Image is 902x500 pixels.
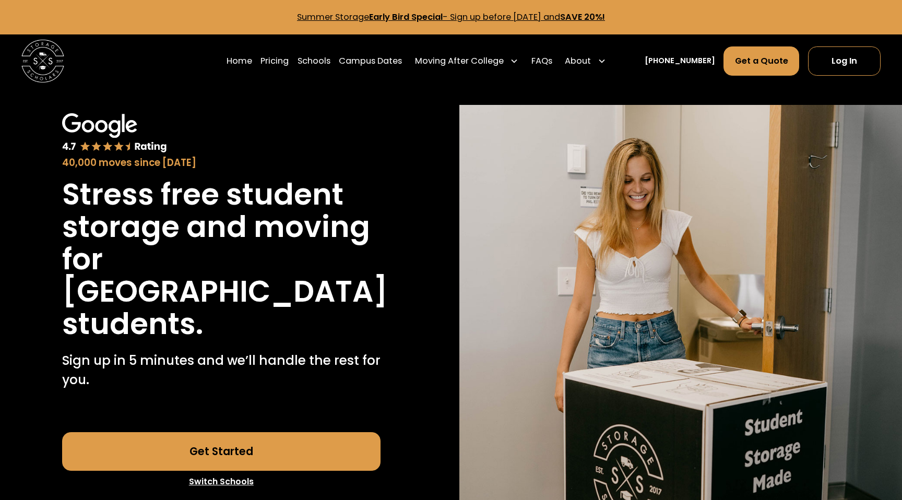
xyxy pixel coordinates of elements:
a: FAQs [531,46,552,76]
a: home [21,40,64,82]
a: Campus Dates [339,46,402,76]
div: About [565,55,591,68]
p: Sign up in 5 minutes and we’ll handle the rest for you. [62,351,381,390]
a: Summer StorageEarly Bird Special- Sign up before [DATE] andSAVE 20%! [297,11,605,23]
strong: Early Bird Special [369,11,443,23]
a: Home [227,46,252,76]
img: Storage Scholars main logo [21,40,64,82]
div: Moving After College [410,46,523,76]
a: Get Started [62,432,381,471]
a: Switch Schools [62,471,381,493]
a: Get a Quote [723,46,799,75]
div: Moving After College [415,55,504,68]
h1: Stress free student storage and moving for [62,178,381,276]
a: Pricing [260,46,289,76]
a: [PHONE_NUMBER] [645,55,715,67]
a: Log In [808,46,881,75]
div: About [561,46,610,76]
h1: students. [62,308,203,340]
h1: [GEOGRAPHIC_DATA] [62,276,388,308]
strong: SAVE 20%! [560,11,605,23]
img: Google 4.7 star rating [62,113,167,153]
div: 40,000 moves since [DATE] [62,156,381,170]
a: Schools [298,46,330,76]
